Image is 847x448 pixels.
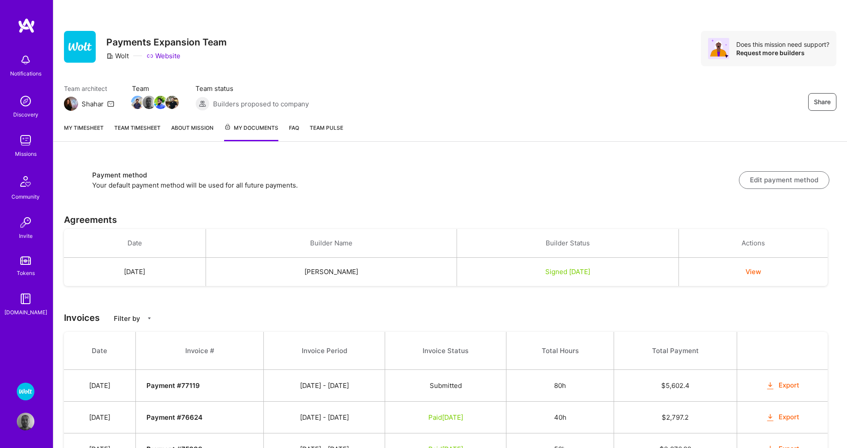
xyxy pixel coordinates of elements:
[64,84,114,93] span: Team architect
[132,84,178,93] span: Team
[166,95,178,110] a: Team Member Avatar
[15,413,37,430] a: User Avatar
[135,332,264,370] th: Invoice #
[17,132,34,149] img: teamwork
[146,381,200,390] strong: Payment # 77119
[64,258,206,286] td: [DATE]
[64,215,836,225] h3: Agreements
[614,332,737,370] th: Total Payment
[11,192,40,201] div: Community
[146,316,152,321] i: icon CaretDown
[310,124,343,131] span: Team Pulse
[736,40,829,49] div: Does this mission need support?
[64,332,135,370] th: Date
[171,123,214,141] a: About Mission
[71,173,85,187] img: Payment method
[765,380,800,391] button: Export
[165,96,179,109] img: Team Member Avatar
[264,370,385,402] td: [DATE] - [DATE]
[765,381,776,391] i: icon OrangeDownload
[765,413,776,423] i: icon OrangeDownload
[15,149,37,158] div: Missions
[224,123,278,141] a: My Documents
[428,413,463,422] span: Paid [DATE]
[195,97,210,111] img: Builders proposed to company
[143,95,155,110] a: Team Member Avatar
[746,267,761,276] button: View
[13,110,38,119] div: Discovery
[289,123,299,141] a: FAQ
[64,229,206,258] th: Date
[808,93,836,111] button: Share
[678,229,828,258] th: Actions
[146,413,202,422] strong: Payment # 76624
[155,95,166,110] a: Team Member Avatar
[4,308,47,317] div: [DOMAIN_NAME]
[17,383,34,400] img: Wolt - Fintech: Payments Expansion Team
[17,214,34,231] img: Invite
[18,18,35,34] img: logo
[506,402,614,433] td: 40h
[736,49,829,57] div: Request more builders
[64,97,78,111] img: Team Architect
[457,229,678,258] th: Builder Status
[430,381,462,390] span: Submitted
[195,84,309,93] span: Team status
[17,268,35,278] div: Tokens
[64,402,135,433] td: [DATE]
[114,123,161,141] a: Team timesheet
[64,31,96,63] img: Company Logo
[17,51,34,69] img: bell
[64,123,104,141] a: My timesheet
[506,332,614,370] th: Total Hours
[82,99,104,109] div: Shahar
[17,290,34,308] img: guide book
[92,181,739,190] p: Your default payment method will be used for all future payments.
[114,314,140,323] p: Filter by
[19,231,33,241] div: Invite
[64,312,836,323] h3: Invoices
[264,332,385,370] th: Invoice Period
[17,413,34,430] img: User Avatar
[20,256,31,265] img: tokens
[106,51,129,60] div: Wolt
[107,100,114,107] i: icon Mail
[142,96,156,109] img: Team Member Avatar
[814,98,831,106] span: Share
[92,170,739,181] h3: Payment method
[708,38,729,59] img: Avatar
[614,370,737,402] td: $ 5,602.4
[213,99,309,109] span: Builders proposed to company
[10,69,41,78] div: Notifications
[310,123,343,141] a: Team Pulse
[146,51,180,60] a: Website
[206,229,457,258] th: Builder Name
[131,96,144,109] img: Team Member Avatar
[739,171,829,189] button: Edit payment method
[64,370,135,402] td: [DATE]
[614,402,737,433] td: $ 2,797.2
[506,370,614,402] td: 80h
[15,383,37,400] a: Wolt - Fintech: Payments Expansion Team
[765,412,800,422] button: Export
[206,258,457,286] td: [PERSON_NAME]
[154,96,167,109] img: Team Member Avatar
[224,123,278,133] span: My Documents
[468,267,668,276] div: Signed [DATE]
[106,37,227,48] h3: Payments Expansion Team
[264,402,385,433] td: [DATE] - [DATE]
[17,92,34,110] img: discovery
[15,171,36,192] img: Community
[106,53,113,60] i: icon CompanyGray
[385,332,506,370] th: Invoice Status
[132,95,143,110] a: Team Member Avatar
